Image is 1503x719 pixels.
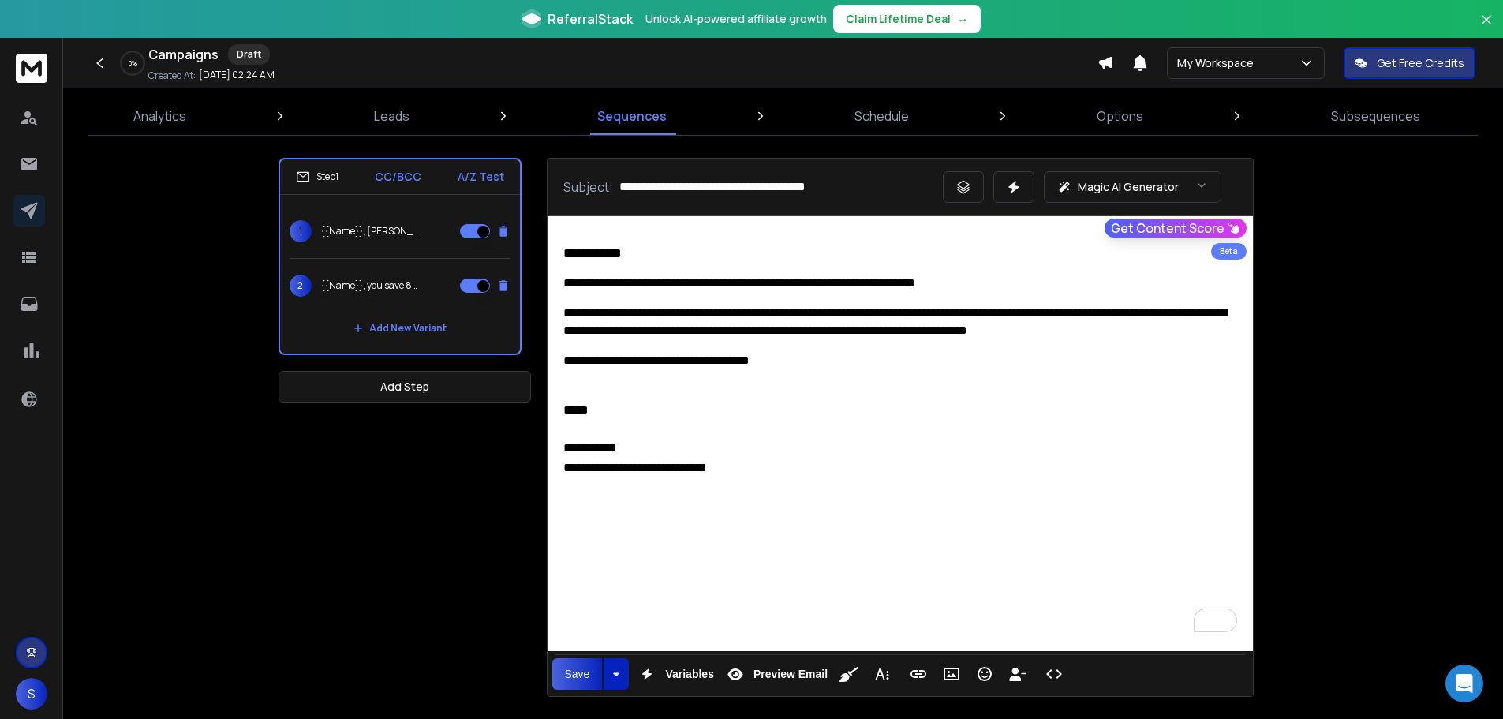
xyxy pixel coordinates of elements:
a: Subsequences [1322,97,1430,135]
span: 1 [290,220,312,242]
p: Options [1097,107,1143,125]
div: Beta [1211,243,1247,260]
p: Leads [374,107,409,125]
button: More Text [867,658,897,690]
p: My Workspace [1177,55,1260,71]
button: Get Free Credits [1344,47,1475,79]
button: Insert Unsubscribe Link [1003,658,1033,690]
span: 2 [290,275,312,297]
p: Magic AI Generator [1078,179,1179,195]
button: Variables [632,658,717,690]
p: Get Free Credits [1377,55,1464,71]
button: Get Content Score [1105,219,1247,238]
p: CC/BCC [375,169,421,185]
li: Step1CC/BCCA/Z Test1{{Name}}, [PERSON_NAME] but 80% cost saving2{{Name}}, you save 80% per Apollo... [279,158,522,355]
p: Subject: [563,178,613,197]
button: Preview Email [720,658,831,690]
span: Variables [662,668,717,681]
a: Sequences [588,97,676,135]
p: [DATE] 02:24 AM [199,69,275,81]
button: S [16,678,47,710]
button: Insert Link (Ctrl+K) [903,658,933,690]
a: Leads [365,97,419,135]
p: Created At: [148,69,196,82]
p: Subsequences [1331,107,1420,125]
p: {{Name}}, you save 80% per Apollo leads [321,279,422,292]
a: Options [1087,97,1153,135]
button: Claim Lifetime Deal→ [833,5,981,33]
button: Clean HTML [834,658,864,690]
button: Code View [1039,658,1069,690]
h1: Campaigns [148,45,219,64]
p: {{Name}}, [PERSON_NAME] but 80% cost saving [321,225,422,238]
div: Step 1 [296,170,338,184]
a: Analytics [124,97,196,135]
button: Add New Variant [341,313,459,344]
p: Unlock AI-powered affiliate growth [645,11,827,27]
button: Close banner [1476,9,1497,47]
span: Preview Email [750,668,831,681]
button: Emoticons [970,658,1000,690]
div: Open Intercom Messenger [1445,665,1483,702]
p: Sequences [597,107,667,125]
button: Magic AI Generator [1044,171,1221,203]
div: To enrich screen reader interactions, please activate Accessibility in Grammarly extension settings [548,216,1253,648]
span: ReferralStack [548,9,633,28]
p: Analytics [133,107,186,125]
button: Insert Image (Ctrl+P) [937,658,966,690]
span: → [957,11,968,27]
p: A/Z Test [458,169,504,185]
button: Save [552,658,603,690]
p: Schedule [854,107,909,125]
div: Draft [228,44,270,65]
button: Add Step [279,371,531,403]
a: Schedule [845,97,918,135]
p: 0 % [129,58,137,68]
